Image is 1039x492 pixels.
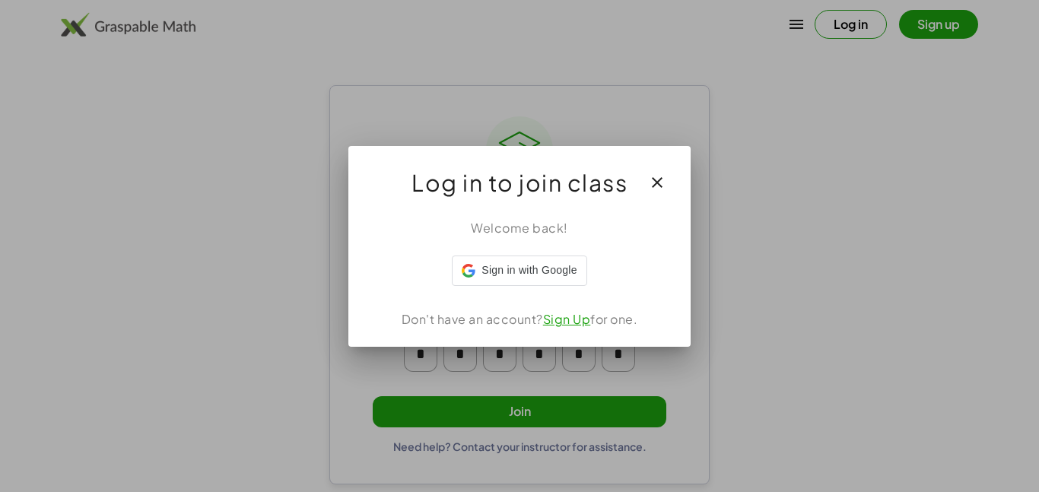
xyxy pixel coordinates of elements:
[411,164,628,201] span: Log in to join class
[481,262,577,278] span: Sign in with Google
[452,256,586,286] div: Sign in with Google
[367,219,672,237] div: Welcome back!
[543,311,591,327] a: Sign Up
[367,310,672,329] div: Don't have an account? for one.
